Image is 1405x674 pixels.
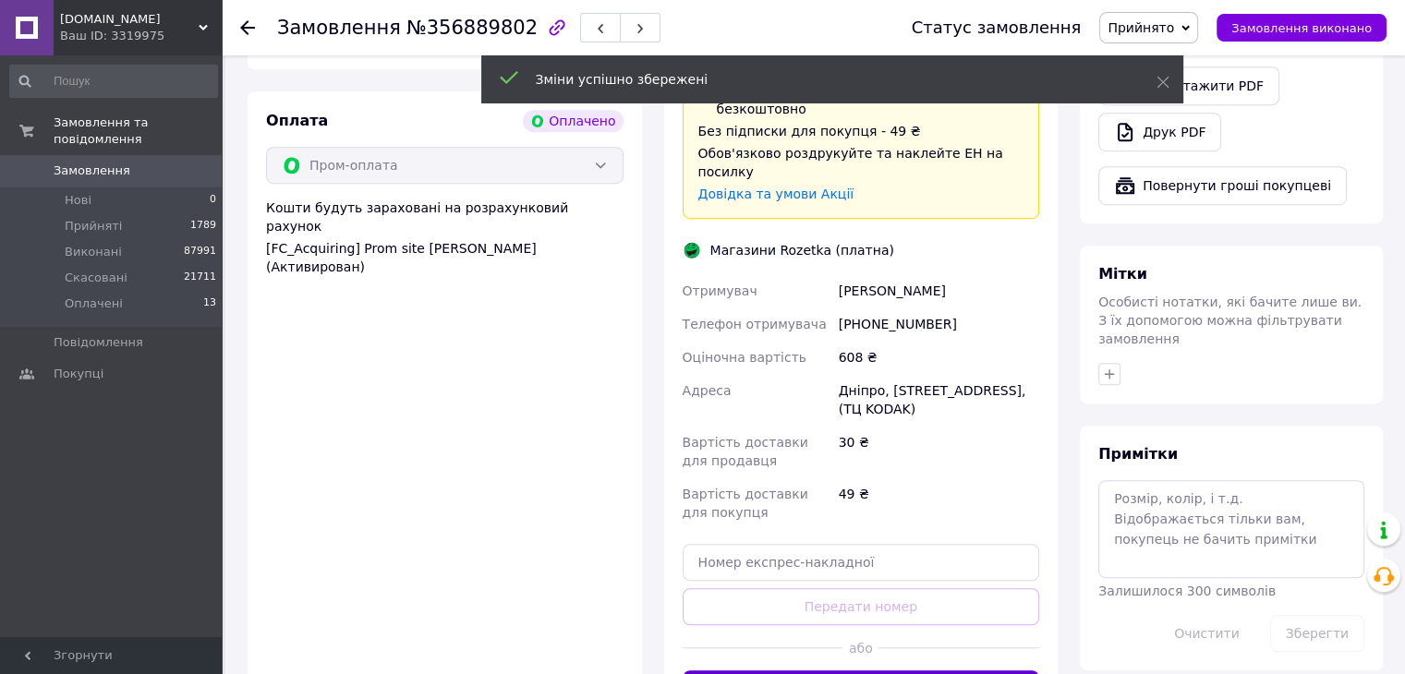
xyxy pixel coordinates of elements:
div: 49 ₴ [835,477,1043,529]
span: Замовлення [54,162,130,179]
button: Повернути гроші покупцеві [1098,166,1347,205]
span: 87991 [184,244,216,260]
div: Оплачено [523,110,623,132]
span: Замовлення виконано [1231,21,1372,35]
div: [FC_Acquiring] Prom site [PERSON_NAME] (Активирован) [266,239,624,276]
span: Телефон отримувача [683,317,827,331]
div: Без підписки для покупця - 49 ₴ [698,122,1024,140]
div: Обов'язково роздрукуйте та наклейте ЕН на посилку [698,144,1024,181]
button: Замовлення виконано [1217,14,1387,42]
span: Прийнято [1108,20,1174,35]
span: Особисті нотатки, які бачите лише ви. З їх допомогою можна фільтрувати замовлення [1098,295,1362,346]
span: 13 [203,295,216,312]
div: Кошти будуть зараховані на розрахунковий рахунок [266,199,624,276]
span: Скасовані [65,270,127,286]
span: Повідомлення [54,334,143,351]
span: Прийняті [65,218,122,235]
span: Покупці [54,366,103,382]
span: Виконані [65,244,122,260]
span: NotebookCell.com.ua [60,11,199,28]
span: Оплачені [65,295,123,312]
span: Вартість доставки для продавця [683,435,808,468]
div: Статус замовлення [912,18,1082,37]
div: Зміни успішно збережені [536,70,1110,89]
span: Вартість доставки для покупця [683,487,808,520]
input: Номер експрес-накладної [683,544,1040,581]
div: Ваш ID: 3319975 [60,28,222,44]
span: Замовлення та повідомлення [54,114,222,148]
span: Оціночна вартість [683,350,806,365]
div: Магазини Rozetka (платна) [706,241,899,259]
span: Нові [65,192,91,209]
a: Завантажити PDF [1098,66,1279,105]
input: Пошук [9,65,218,98]
span: або [842,639,878,657]
span: Отримувач [683,283,757,298]
span: Адреса [683,383,732,398]
span: 21711 [184,270,216,286]
div: 608 ₴ [835,341,1043,374]
a: Довідка та умови Акції [698,187,854,201]
div: [PHONE_NUMBER] [835,307,1043,341]
span: Мітки [1098,265,1147,283]
span: Залишилося 300 символів [1098,584,1276,598]
a: Друк PDF [1098,113,1221,151]
span: Замовлення [277,17,401,39]
span: №356889802 [406,17,538,39]
span: 1789 [190,218,216,235]
span: 0 [210,192,216,209]
div: 30 ₴ [835,426,1043,477]
div: Повернутися назад [240,18,255,37]
div: [PERSON_NAME] [835,274,1043,307]
div: Дніпро, [STREET_ADDRESS], (ТЦ KODAK) [835,374,1043,426]
span: Примітки [1098,445,1178,463]
span: Оплата [266,112,328,129]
